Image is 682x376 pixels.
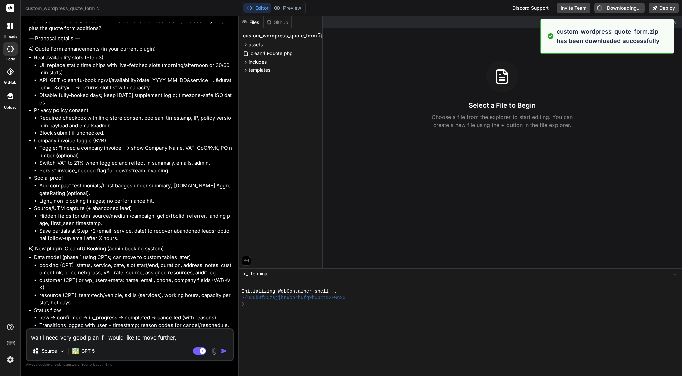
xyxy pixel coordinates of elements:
p: Social proof [34,174,232,182]
p: Status flow [34,307,232,314]
p: A) Quote Form enhancements (in your current plugin) [29,45,232,53]
textarea: wait I need very good plan if I would like to move further, [27,329,233,342]
li: Hidden fields for utm_source/medium/campaign, gclid/fbclid, referrer, landing page, first_seen ti... [39,212,232,227]
div: Files [239,19,263,26]
label: GitHub [4,80,16,85]
button: Preview [271,3,304,13]
p: Privacy policy consent [34,107,232,115]
div: Github [264,19,291,26]
p: Data model (phase 1 using CPTs; can move to custom tables later) [34,254,232,261]
li: booking (CPT): status, service, date, slot start/end, duration, address, notes, customer link, pr... [39,261,232,277]
p: Source/UTM capture (+ abandoned lead) [34,205,232,212]
li: UI: replace static time chips with live-fetched slots (morning/afternoon or 30/60-min slots). [39,62,232,77]
label: code [6,56,15,62]
li: Disable fully-booked days; keep [DATE] supplement logic; timezone-safe ISO dates. [39,92,232,107]
img: alert [547,27,554,45]
p: Company invoice toggle (B2B) [34,137,232,145]
span: assets [249,41,263,48]
span: − [673,270,677,277]
button: Deploy [649,3,679,13]
li: API: GET /clean4u-booking/v1/availability?date=YYYY-MM-DD&service=…&duration=…&city=… → returns s... [39,77,232,92]
span: Initializing WebContainer shell... [242,288,337,295]
li: Switch VAT to 21% when toggled and reflect in summary, emails, admin. [39,159,232,167]
img: attachment [210,347,218,355]
p: Would you like me to proceed with this plan and start scaffolding the booking plugin plus the quo... [29,17,232,32]
label: threads [3,34,17,40]
li: Transitions logged with user + timestamp; reason codes for cancel/reschedule. [39,322,232,329]
p: Source [42,348,57,354]
li: Persist invoice_needed flag for downstream invoicing. [39,167,232,175]
li: resource (CPT): team/tech/vehicle, skills (services), working hours, capacity per slot, holidays. [39,292,232,307]
li: Light, non-blocking images; no performance hit. [39,197,232,205]
span: custom_wordpress_quote_form [243,32,317,39]
span: privacy [90,362,102,366]
li: Save partials at Step ≥2 (email, service, date) to recover abandoned leads; optional follow-up em... [39,227,232,242]
span: >_ [243,270,248,277]
button: Invite Team [557,3,590,13]
li: new → confirmed → in_progress → completed → cancelled (with reasons) [39,314,232,322]
button: Downloading... [594,3,645,13]
span: custom_wordpress_quote_form [25,5,101,12]
li: Add compact testimonials/trust badges under summary; [DOMAIN_NAME] AggregateRating (optional). [39,182,232,197]
p: Always double-check its answers. Your in Bind [26,361,234,368]
div: Discord Support [508,3,553,13]
p: Real availability slots (Step 3) [34,54,232,62]
img: icon [221,348,227,354]
p: GPT 5 [81,348,95,354]
li: customer (CPT) or wp_users+meta: name, email, phone, company fields (VAT/KvK). [39,277,232,292]
p: B) New plugin: Clean4U Booking (admin booking system) [29,245,232,253]
li: Block submit if unchecked. [39,129,232,137]
span: Terminal [250,270,268,277]
img: GPT 5 [72,348,79,354]
p: — Proposal details — [29,35,232,43]
button: Editor [243,3,271,13]
span: templates [249,67,270,73]
img: Pick Models [59,348,65,354]
li: Required checkbox with link; store consent boolean, timestamp, IP, policy version in payload and ... [39,114,232,129]
img: settings [5,354,16,365]
span: ~/u3uk0f35zsjjbn9cprh6fq9h0p4tm2-wnxx [242,295,346,301]
span: ❯ [242,301,244,307]
button: − [672,268,678,279]
span: clean4u-quote.php [250,49,293,57]
p: Choose a file from the explorer to start editing. You can create a new file using the + button in... [427,113,577,129]
span: includes [249,59,267,65]
h3: Select a File to Begin [469,101,536,110]
li: Toggle: “I need a company invoice” → show Company Name, VAT, CoC/KvK, PO number (optional). [39,144,232,159]
p: custom_wordpress_quote_form.zip has been downloaded successfully [557,27,670,45]
label: Upload [4,105,17,110]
